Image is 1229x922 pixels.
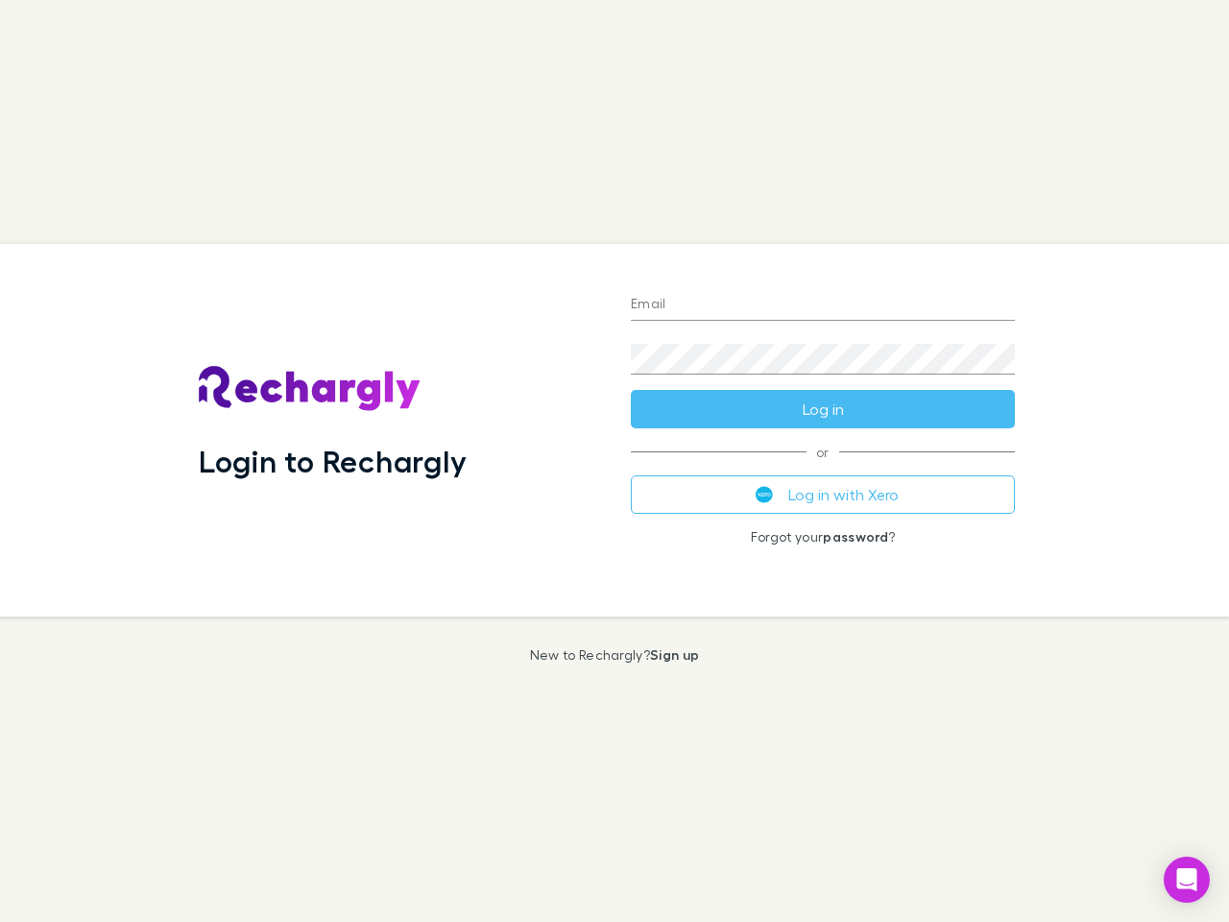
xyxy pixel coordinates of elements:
div: Open Intercom Messenger [1164,857,1210,903]
a: password [823,528,888,545]
p: New to Rechargly? [530,647,700,663]
button: Log in with Xero [631,475,1015,514]
h1: Login to Rechargly [199,443,467,479]
p: Forgot your ? [631,529,1015,545]
button: Log in [631,390,1015,428]
img: Xero's logo [756,486,773,503]
span: or [631,451,1015,452]
img: Rechargly's Logo [199,366,422,412]
a: Sign up [650,646,699,663]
